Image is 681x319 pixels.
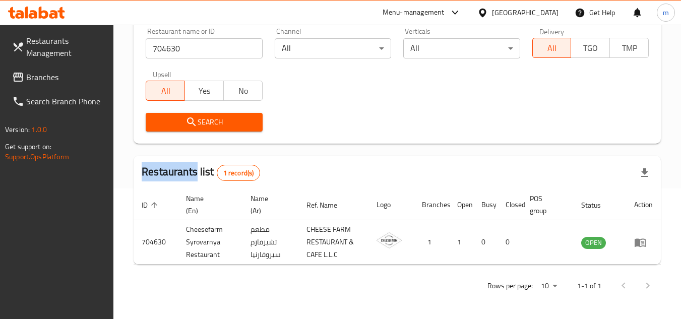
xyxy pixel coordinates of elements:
div: Export file [633,161,657,185]
th: Closed [498,189,522,220]
input: Search for restaurant name or ID.. [146,38,262,58]
span: No [228,84,259,98]
table: enhanced table [134,189,661,265]
th: Logo [368,189,414,220]
span: 1.0.0 [31,123,47,136]
span: Search [154,116,254,129]
td: CHEESE FARM RESTAURANT & CAFE L.L.C [298,220,368,265]
button: All [532,38,572,58]
td: 0 [473,220,498,265]
div: Rows per page: [537,279,561,294]
button: No [223,81,263,101]
h2: Restaurants list [142,164,260,181]
td: 1 [449,220,473,265]
label: Upsell [153,71,171,78]
a: Search Branch Phone [4,89,114,113]
span: Branches [26,71,106,83]
span: ID [142,199,161,211]
div: All [403,38,520,58]
p: Rows per page: [487,280,533,292]
span: Ref. Name [306,199,350,211]
th: Busy [473,189,498,220]
th: Branches [414,189,449,220]
a: Restaurants Management [4,29,114,65]
button: Yes [184,81,224,101]
td: Cheesefarm Syrovarnya Restaurant [178,220,242,265]
span: Name (En) [186,193,230,217]
td: 0 [498,220,522,265]
span: Name (Ar) [251,193,286,217]
span: All [150,84,181,98]
button: TGO [571,38,610,58]
span: Status [581,199,614,211]
span: TGO [575,41,606,55]
span: POS group [530,193,561,217]
button: Search [146,113,262,132]
div: All [275,38,391,58]
span: Restaurants Management [26,35,106,59]
span: OPEN [581,237,606,248]
button: TMP [609,38,649,58]
td: 704630 [134,220,178,265]
div: Menu [634,236,653,248]
a: Support.OpsPlatform [5,150,69,163]
span: Yes [189,84,220,98]
span: Get support on: [5,140,51,153]
td: مطعم تشيزفارم سيروفارنيا [242,220,298,265]
a: Branches [4,65,114,89]
span: Version: [5,123,30,136]
span: All [537,41,568,55]
th: Action [626,189,661,220]
span: 1 record(s) [217,168,260,178]
div: Menu-management [383,7,445,19]
div: OPEN [581,237,606,249]
td: 1 [414,220,449,265]
span: TMP [614,41,645,55]
span: m [663,7,669,18]
th: Open [449,189,473,220]
span: Search Branch Phone [26,95,106,107]
img: Cheesefarm Syrovarnya Restaurant [377,228,402,253]
label: Delivery [539,28,565,35]
div: [GEOGRAPHIC_DATA] [492,7,559,18]
p: 1-1 of 1 [577,280,601,292]
button: All [146,81,185,101]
